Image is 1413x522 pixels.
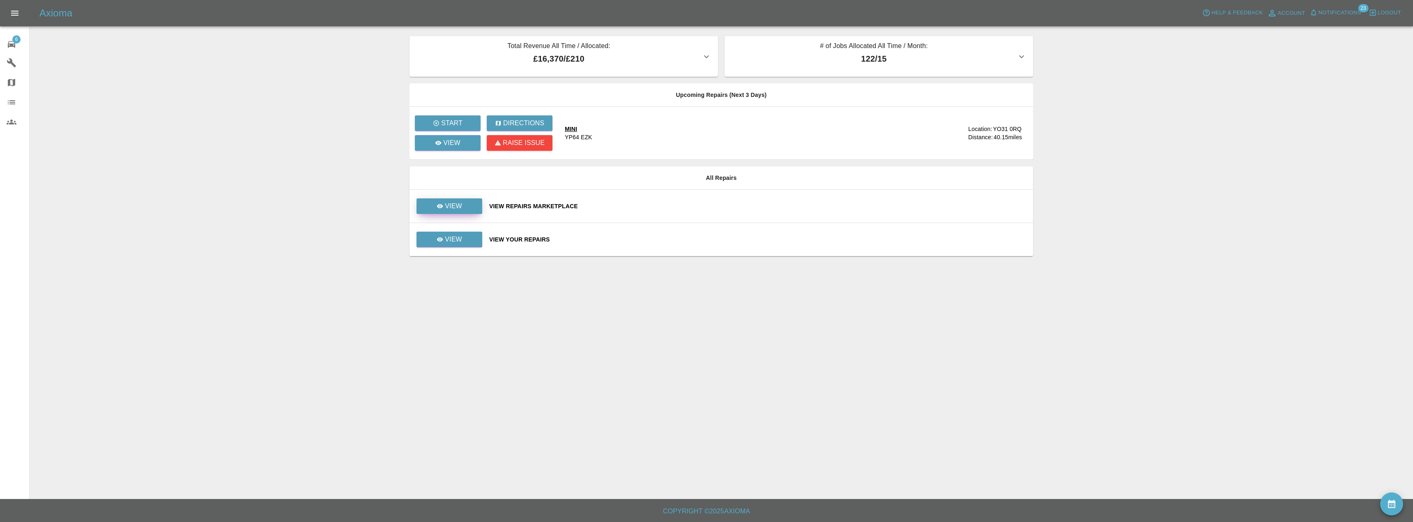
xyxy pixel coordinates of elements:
span: Logout [1378,8,1401,18]
a: View [417,232,482,247]
a: Location:YO31 0RQDistance:40.15miles [932,125,1026,141]
p: View [445,201,462,211]
button: Total Revenue All Time / Allocated:£16,370/£210 [410,36,718,77]
div: Distance: [968,133,993,141]
a: MINIYP64 EZK [565,125,926,141]
p: 122 / 15 [731,53,1017,65]
a: Account [1265,7,1307,20]
h5: Axioma [39,7,72,20]
a: View Your Repairs [489,235,1026,244]
p: Total Revenue All Time / Allocated: [416,41,702,53]
span: Account [1278,9,1305,18]
p: Raise issue [503,138,545,148]
div: YP64 EZK [565,133,592,141]
p: Start [441,118,463,128]
button: Help & Feedback [1200,7,1265,19]
span: 23 [1358,4,1368,12]
button: Start [415,115,481,131]
button: Open drawer [5,3,25,23]
a: View Repairs Marketplace [489,202,1026,210]
button: Raise issue [487,135,552,151]
button: Notifications [1307,7,1363,19]
span: Notifications [1319,8,1361,18]
div: Location: [968,125,992,133]
a: View [416,236,483,242]
button: Logout [1367,7,1403,19]
div: YO31 0RQ [993,125,1022,133]
div: MINI [565,125,592,133]
span: Help & Feedback [1211,8,1263,18]
a: View [416,202,483,209]
h6: Copyright © 2025 Axioma [7,506,1406,517]
a: View [415,135,481,151]
span: 6 [12,35,21,44]
p: £16,370 / £210 [416,53,702,65]
p: View [443,138,460,148]
div: 40.15 miles [994,133,1026,141]
th: All Repairs [410,166,1033,190]
button: # of Jobs Allocated All Time / Month:122/15 [725,36,1033,77]
button: availability [1380,492,1403,515]
p: Directions [503,118,544,128]
p: # of Jobs Allocated All Time / Month: [731,41,1017,53]
p: View [445,235,462,244]
th: Upcoming Repairs (Next 3 Days) [410,83,1033,107]
a: View [417,198,482,214]
button: Directions [487,115,552,131]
